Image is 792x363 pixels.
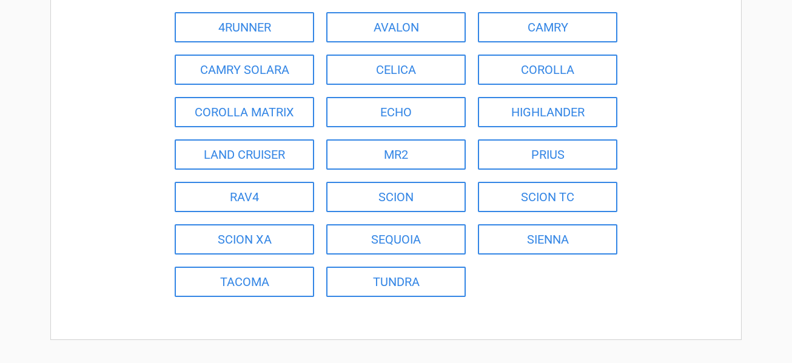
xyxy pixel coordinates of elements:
[175,55,314,85] a: CAMRY SOLARA
[326,97,466,127] a: ECHO
[175,139,314,170] a: LAND CRUISER
[175,12,314,42] a: 4RUNNER
[478,182,617,212] a: SCION TC
[478,97,617,127] a: HIGHLANDER
[478,12,617,42] a: CAMRY
[478,139,617,170] a: PRIUS
[478,224,617,255] a: SIENNA
[326,224,466,255] a: SEQUOIA
[326,267,466,297] a: TUNDRA
[326,182,466,212] a: SCION
[175,224,314,255] a: SCION XA
[175,267,314,297] a: TACOMA
[326,139,466,170] a: MR2
[175,97,314,127] a: COROLLA MATRIX
[478,55,617,85] a: COROLLA
[326,55,466,85] a: CELICA
[175,182,314,212] a: RAV4
[326,12,466,42] a: AVALON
